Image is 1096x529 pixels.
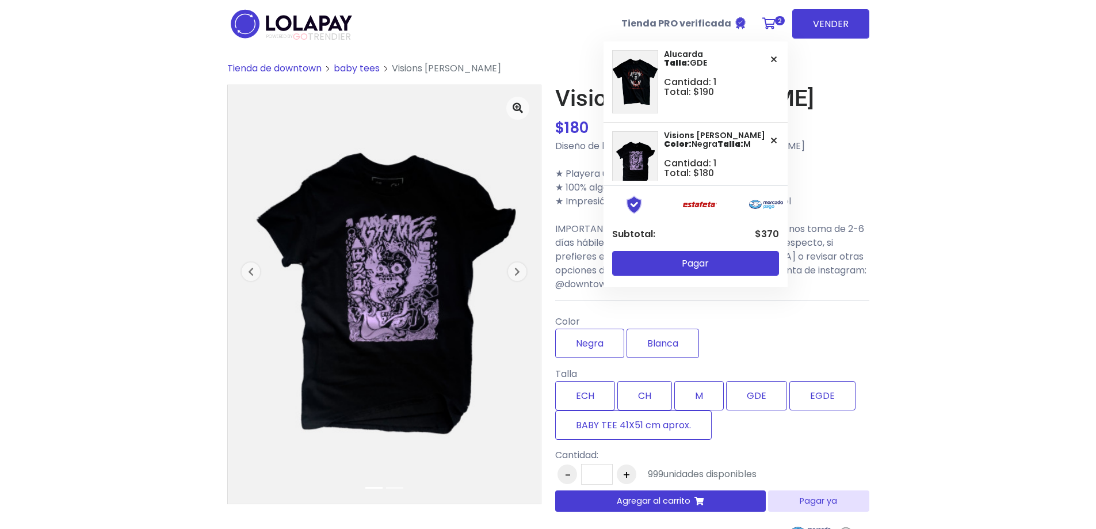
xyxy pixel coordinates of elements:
div: $ [555,117,869,139]
img: logo [227,6,356,42]
span: 180 [564,117,589,138]
div: Color [555,310,869,363]
strong: Talla: [717,138,743,150]
img: small_1736900840425.jpeg [612,50,658,113]
p: Negra M [612,140,779,149]
span: Alucarda [664,50,766,59]
p: GDE [612,59,779,67]
span: Agregar al carrito [617,495,690,507]
button: - [557,465,577,484]
button: Agregar al carrito [555,490,766,512]
img: small_1733606625624.jpeg [612,131,658,195]
span: Visions [PERSON_NAME] [664,131,766,140]
label: GDE [726,381,787,410]
button: + [617,465,636,484]
span: POWERED BY [266,33,293,40]
img: Mercado Pago Logo [740,195,792,214]
a: Tienda de downtown [227,62,322,75]
img: Shield [608,195,660,214]
a: baby tees [334,62,380,75]
label: Blanca [627,329,699,358]
a: VENDER [792,9,869,39]
img: Tienda verificada [734,16,747,30]
a: Visions [PERSON_NAME] Color:NegraTalla:M [612,131,779,149]
label: ECH [555,381,615,410]
label: EGDE [789,381,856,410]
label: Negra [555,329,624,358]
img: Estafeta Logo [674,195,726,214]
img: medium_1733606625624.jpeg [228,85,541,504]
span: GO [293,30,308,43]
nav: breadcrumb [227,62,869,85]
strong: Color: [664,138,692,150]
b: Tienda PRO verificada [621,17,731,30]
label: BABY TEE 41X51 cm aprox. [555,410,712,440]
h1: Visions [PERSON_NAME] [555,85,869,112]
button: Quitar del carrito [769,50,779,69]
p: Diseño de la portada de Visions (2012) [PERSON_NAME] ★ Playera unisex corte recto ★ 100% algodón ... [555,139,869,291]
span: Visions [PERSON_NAME] [392,62,501,75]
button: Pagar [612,251,779,276]
span: TRENDIER [266,32,351,42]
a: 2 [757,6,788,41]
div: unidades disponibles [648,467,757,481]
strong: Subtotal: [612,229,655,239]
label: CH [617,381,672,410]
a: Alucarda Talla:GDE [612,50,779,68]
div: Talla [555,363,869,444]
span: 2 [775,16,785,25]
span: $370 [755,227,779,241]
button: Quitar del carrito [769,131,779,150]
span: 999 [648,467,663,481]
button: Pagar ya [768,490,869,512]
p: Cantidad: [555,448,757,462]
strong: Talla: [664,57,690,68]
span: Cantidad: 1 Total: $180 [664,158,716,178]
label: M [674,381,724,410]
span: Cantidad: 1 Total: $190 [664,77,716,97]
